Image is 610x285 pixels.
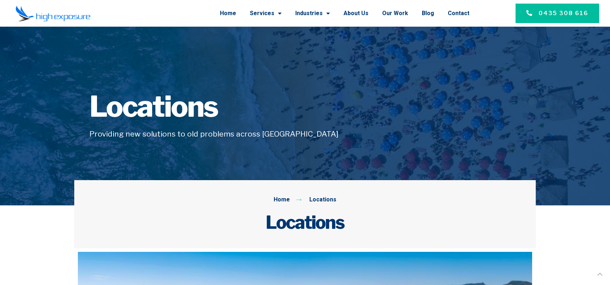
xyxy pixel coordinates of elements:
[308,195,336,205] span: Locations
[89,211,521,233] h2: Locations
[250,4,282,23] a: Services
[105,4,469,23] nav: Menu
[422,4,434,23] a: Blog
[344,4,368,23] a: About Us
[16,5,90,22] img: Final-Logo copy
[539,9,588,18] span: 0435 308 616
[382,4,408,23] a: Our Work
[89,128,521,140] h5: Providing new solutions to old problems across [GEOGRAPHIC_DATA]
[448,4,469,23] a: Contact
[220,4,236,23] a: Home
[516,4,599,23] a: 0435 308 616
[274,195,290,205] span: Home
[295,4,330,23] a: Industries
[89,92,521,121] h1: Locations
